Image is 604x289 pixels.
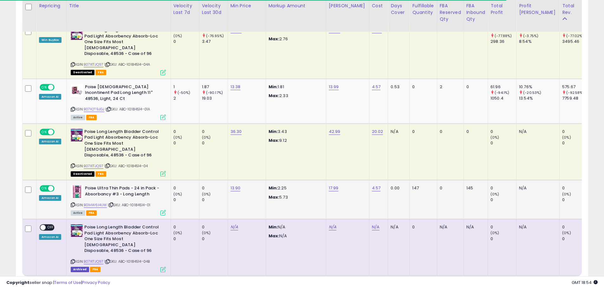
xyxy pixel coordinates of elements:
div: 0 [490,224,516,230]
div: 0 [490,129,516,135]
span: FBA [86,210,97,216]
div: Min Price [231,3,263,9]
div: 0 [562,140,588,146]
div: 0 [173,197,199,203]
span: All listings currently available for purchase on Amazon [71,115,85,120]
span: | SKU: ABC-10184514-04 [104,163,148,168]
div: Velocity Last 7d [173,3,197,16]
span: All listings currently available for purchase on Amazon [71,210,85,216]
div: 0 [440,185,459,191]
span: | SKU: ABC-10184514-01 [108,202,150,207]
span: All listings that are unavailable for purchase on Amazon for any reason other than out-of-stock [71,70,95,75]
span: | SKU: ABC-10184514-04B [104,259,150,264]
div: Repricing [39,3,64,9]
div: 0 [173,39,199,44]
div: [PERSON_NAME] [329,3,367,9]
a: B07X1TJQ97 [84,259,104,264]
div: 575.67 [562,84,588,90]
small: (-76.95%) [206,33,224,38]
div: seller snap | | [6,280,110,286]
small: (0%) [173,192,182,197]
p: N/A [269,233,321,239]
p: 3.43 [269,129,321,135]
div: 1.87 [202,84,228,90]
div: 3495.46 [562,39,588,44]
small: (0%) [202,192,211,197]
a: 17.99 [329,185,339,191]
div: 147 [412,185,432,191]
img: 41SXJZeqsPL._SL40_.jpg [71,84,83,97]
div: 0 [562,236,588,242]
div: N/A [391,129,405,135]
div: 0 [562,129,588,135]
div: ASIN: [71,27,166,74]
div: 10.76% [519,84,559,90]
div: 3.47 [202,39,228,44]
small: (0%) [173,230,182,235]
div: 0 [202,185,228,191]
div: N/A [519,129,555,135]
strong: Min: [269,84,278,90]
b: Poise Long Length Bladder Control Pad Light Absorbency Absorb-Loc One Size Fits Most [DEMOGRAPHIC... [84,129,161,160]
div: 0 [202,224,228,230]
a: 13.90 [231,185,241,191]
a: 4.57 [372,84,381,90]
div: Title [69,3,168,9]
div: 0.00 [391,185,405,191]
div: N/A [391,224,405,230]
span: OFF [54,186,64,191]
div: Amazon AI [39,234,61,240]
div: 0 [202,236,228,242]
div: 61.96 [490,84,516,90]
p: 2.33 [269,93,321,99]
strong: Copyright [6,279,29,286]
div: ASIN: [71,185,166,215]
div: 0 [490,197,516,203]
div: 0 [562,197,588,203]
div: N/A [519,185,555,191]
strong: Max: [269,233,280,239]
div: 1050.4 [490,95,516,101]
span: FBA [95,70,106,75]
span: OFF [46,225,56,230]
div: 13.54% [519,95,559,101]
div: Total Rev. [562,3,585,16]
small: (0%) [490,192,499,197]
small: (-20.53%) [523,90,541,95]
small: (-94.1%) [495,90,509,95]
div: 0 [562,224,588,230]
p: 1.81 [269,84,321,90]
p: N/A [269,224,321,230]
a: Privacy Policy [82,279,110,286]
div: 0 [490,185,516,191]
span: FBA [95,171,106,177]
div: 0 [173,140,199,146]
small: (-77.88%) [495,33,512,38]
b: Poise Long Length Bladder Control Pad Light Absorbency Absorb-Loc One Size Fits Most [DEMOGRAPHIC... [84,224,161,255]
div: N/A [440,224,459,230]
strong: Min: [269,128,278,135]
span: FBA [86,115,97,120]
span: OFF [54,129,64,135]
a: N/A [231,224,238,230]
div: 0 [562,185,588,191]
span: Listings that have been deleted from Seller Central [71,267,89,272]
div: Fulfillable Quantity [412,3,434,16]
span: FBA [90,267,101,272]
a: B07X2T9JGJ [84,107,105,112]
div: 0 [466,129,483,135]
div: 0.53 [391,84,405,90]
div: Days Cover [391,3,407,16]
small: (-50%) [178,90,191,95]
div: Cost [372,3,386,9]
div: 145 [466,185,483,191]
small: (0%) [562,192,571,197]
a: 36.30 [231,128,242,135]
p: 5.73 [269,194,321,200]
strong: Min: [269,185,278,191]
small: (0%) [202,135,211,140]
strong: Max: [269,137,280,143]
b: Poise Long Length Bladder Control Pad Light Absorbency Absorb-Loc One Size Fits Most [DEMOGRAPHIC... [84,27,161,58]
span: OFF [54,84,64,90]
div: 0 [173,129,199,135]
